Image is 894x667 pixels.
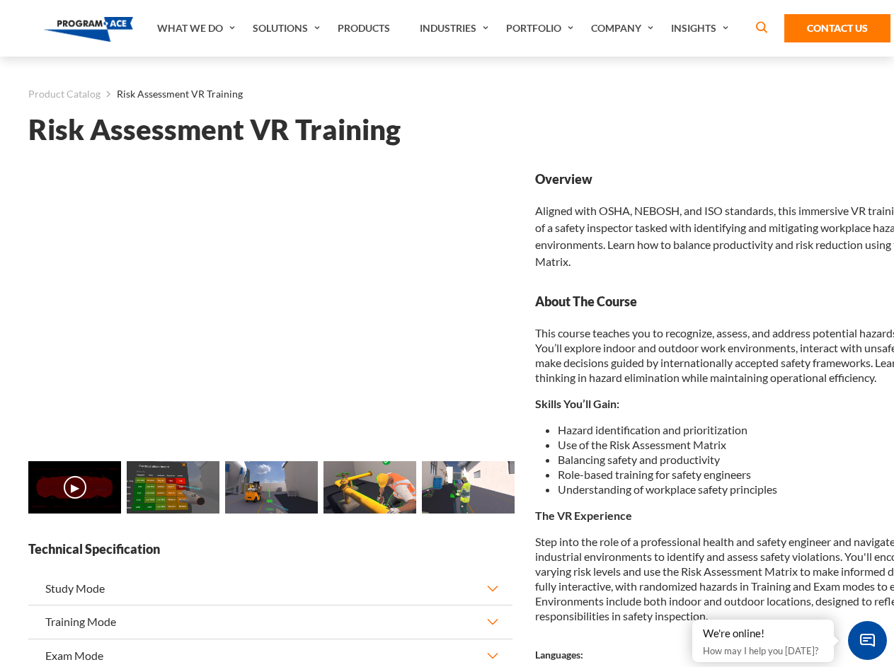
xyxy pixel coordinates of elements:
[64,476,86,499] button: ▶
[703,642,823,659] p: How may I help you [DATE]?
[101,85,243,103] li: Risk Assessment VR Training
[422,461,515,514] img: Risk Assessment VR Training - Preview 4
[28,85,101,103] a: Product Catalog
[703,627,823,641] div: We're online!
[323,461,416,514] img: Risk Assessment VR Training - Preview 3
[535,649,583,661] strong: Languages:
[28,572,512,605] button: Study Mode
[848,621,887,660] span: Chat Widget
[28,170,512,443] iframe: Risk Assessment VR Training - Video 0
[784,14,890,42] a: Contact Us
[44,17,134,42] img: Program-Ace
[28,540,512,558] strong: Technical Specification
[28,461,121,514] img: Risk Assessment VR Training - Video 0
[127,461,219,514] img: Risk Assessment VR Training - Preview 1
[28,605,512,638] button: Training Mode
[225,461,318,514] img: Risk Assessment VR Training - Preview 2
